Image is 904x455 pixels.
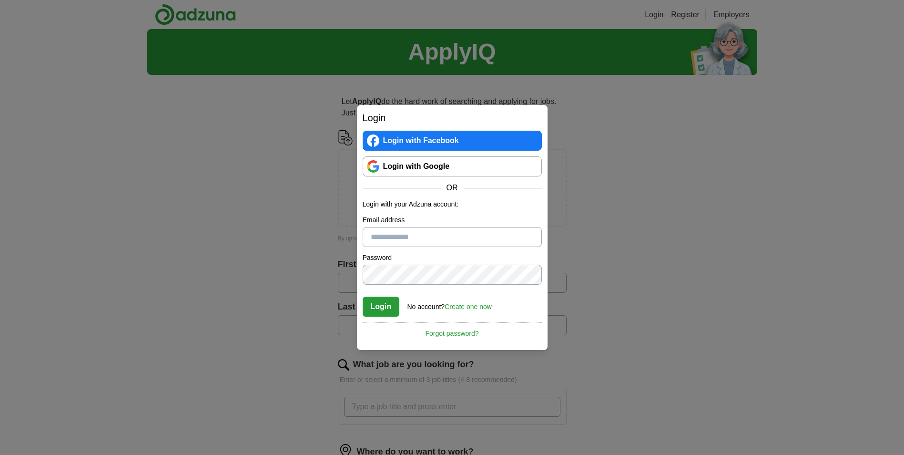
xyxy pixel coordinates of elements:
a: Forgot password? [363,322,542,339]
a: Create one now [445,303,492,310]
a: Login with Google [363,156,542,176]
h2: Login [363,111,542,125]
button: Login [363,297,400,317]
div: No account? [407,296,492,312]
span: OR [441,182,464,194]
label: Password [363,253,542,263]
a: Login with Facebook [363,131,542,151]
label: Email address [363,215,542,225]
p: Login with your Adzuna account: [363,199,542,209]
